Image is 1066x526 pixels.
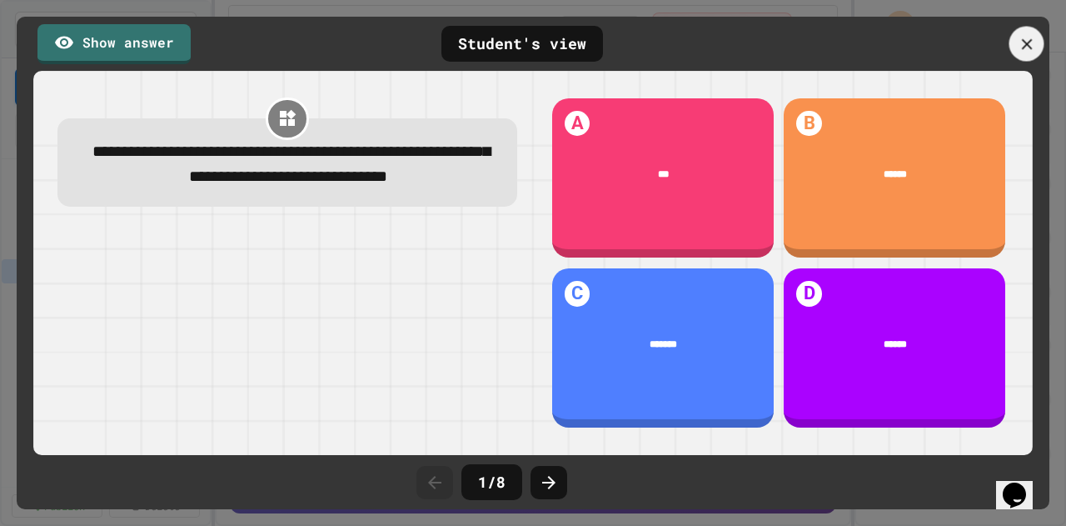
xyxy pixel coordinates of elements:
h1: D [796,281,822,307]
iframe: chat widget [996,459,1049,509]
h1: A [565,111,590,137]
a: Show answer [37,24,191,64]
div: Student's view [441,26,603,62]
div: 1 / 8 [461,464,522,500]
h1: B [796,111,822,137]
h1: C [565,281,590,307]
